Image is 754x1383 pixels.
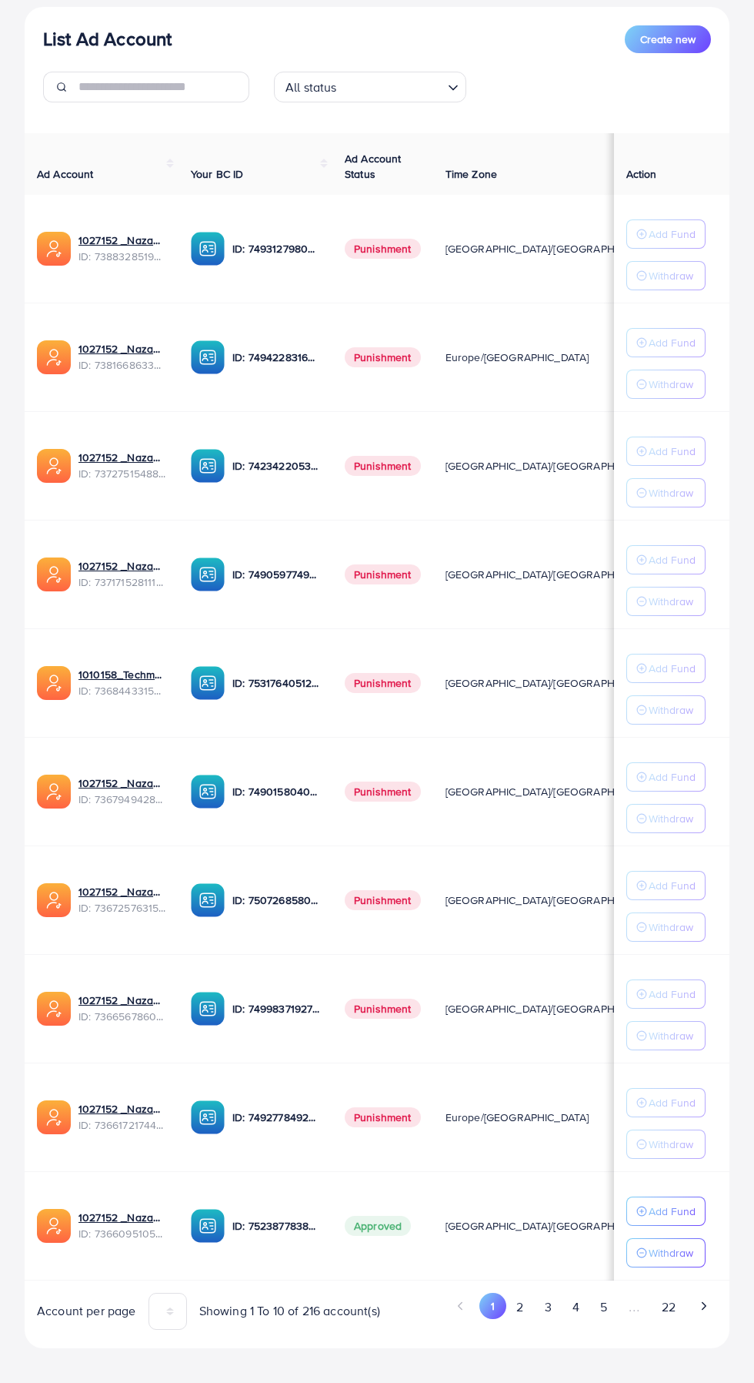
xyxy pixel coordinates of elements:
span: [GEOGRAPHIC_DATA]/[GEOGRAPHIC_DATA] [445,567,659,582]
span: Europe/[GEOGRAPHIC_DATA] [445,350,589,365]
p: ID: 7493127980932333584 [232,239,320,258]
button: Go to page 4 [562,1293,589,1321]
span: Your BC ID [191,166,244,182]
p: Withdraw [649,592,693,611]
a: 1027152 _Nazaagency_006 [78,1210,166,1225]
button: Add Fund [626,1197,706,1226]
img: ic-ads-acc.e4c84228.svg [37,340,71,374]
button: Add Fund [626,1088,706,1117]
span: Action [626,166,657,182]
button: Add Fund [626,871,706,900]
img: ic-ba-acc.ded83a64.svg [191,558,225,591]
span: Punishment [345,999,421,1019]
p: Withdraw [649,701,693,719]
img: ic-ads-acc.e4c84228.svg [37,666,71,700]
div: <span class='underline'>1027152 _Nazaagency_023</span></br>7381668633665093648 [78,341,166,373]
p: ID: 7423422053648285697 [232,457,320,475]
div: <span class='underline'>1010158_Techmanistan pk acc_1715599413927</span></br>7368443315504726017 [78,667,166,698]
p: ID: 7531764051207716871 [232,674,320,692]
button: Go to page 22 [651,1293,686,1321]
p: Add Fund [649,333,696,352]
p: Withdraw [649,918,693,936]
span: ID: 7371715281112170513 [78,574,166,590]
img: ic-ba-acc.ded83a64.svg [191,666,225,700]
a: 1027152 _Nazaagency_018 [78,1101,166,1117]
img: ic-ba-acc.ded83a64.svg [191,449,225,483]
p: Add Fund [649,551,696,569]
ul: Pagination [389,1293,717,1321]
span: [GEOGRAPHIC_DATA]/[GEOGRAPHIC_DATA] [445,784,659,799]
div: <span class='underline'>1027152 _Nazaagency_006</span></br>7366095105679261697 [78,1210,166,1241]
img: ic-ba-acc.ded83a64.svg [191,775,225,809]
p: Withdraw [649,484,693,502]
span: Create new [640,32,696,47]
p: Add Fund [649,1093,696,1112]
button: Withdraw [626,913,706,942]
span: ID: 7366567860828749825 [78,1009,166,1024]
p: Add Fund [649,659,696,678]
a: 1027152 _Nazaagency_023 [78,341,166,357]
button: Withdraw [626,804,706,833]
img: ic-ba-acc.ded83a64.svg [191,992,225,1026]
button: Go to page 1 [479,1293,506,1319]
button: Go to page 3 [534,1293,562,1321]
span: Account per page [37,1302,136,1320]
div: <span class='underline'>1027152 _Nazaagency_019</span></br>7388328519014645761 [78,233,166,264]
span: Punishment [345,347,421,367]
span: [GEOGRAPHIC_DATA]/[GEOGRAPHIC_DATA] [445,241,659,256]
span: [GEOGRAPHIC_DATA]/[GEOGRAPHIC_DATA] [445,458,659,474]
img: ic-ba-acc.ded83a64.svg [191,883,225,917]
button: Add Fund [626,654,706,683]
div: <span class='underline'>1027152 _Nazaagency_016</span></br>7367257631523782657 [78,884,166,916]
a: 1027152 _Nazaagency_0051 [78,993,166,1008]
button: Create new [625,25,711,53]
h3: List Ad Account [43,28,172,50]
span: [GEOGRAPHIC_DATA]/[GEOGRAPHIC_DATA] [445,1218,659,1234]
a: 1027152 _Nazaagency_019 [78,233,166,248]
a: 1027152 _Nazaagency_016 [78,884,166,899]
img: ic-ads-acc.e4c84228.svg [37,1209,71,1243]
p: ID: 7494228316518858759 [232,348,320,367]
button: Withdraw [626,370,706,399]
p: Withdraw [649,809,693,828]
img: ic-ba-acc.ded83a64.svg [191,232,225,266]
div: <span class='underline'>1027152 _Nazaagency_0051</span></br>7366567860828749825 [78,993,166,1024]
img: ic-ads-acc.e4c84228.svg [37,992,71,1026]
span: ID: 7367257631523782657 [78,900,166,916]
span: [GEOGRAPHIC_DATA]/[GEOGRAPHIC_DATA] [445,1001,659,1016]
span: ID: 7367949428067450896 [78,792,166,807]
button: Add Fund [626,979,706,1009]
span: [GEOGRAPHIC_DATA]/[GEOGRAPHIC_DATA] [445,675,659,691]
img: ic-ba-acc.ded83a64.svg [191,1209,225,1243]
span: Punishment [345,564,421,584]
div: Search for option [274,72,466,102]
button: Withdraw [626,587,706,616]
a: 1027152 _Nazaagency_007 [78,450,166,465]
p: ID: 7499837192777400321 [232,1000,320,1018]
p: Withdraw [649,1244,693,1262]
button: Withdraw [626,478,706,507]
p: Add Fund [649,1202,696,1221]
p: Withdraw [649,1135,693,1154]
span: Punishment [345,456,421,476]
p: ID: 7523877838957576209 [232,1217,320,1235]
img: ic-ads-acc.e4c84228.svg [37,1100,71,1134]
button: Add Fund [626,545,706,574]
p: ID: 7490597749134508040 [232,565,320,584]
span: ID: 7381668633665093648 [78,357,166,373]
span: Punishment [345,782,421,802]
span: Punishment [345,1107,421,1127]
img: ic-ads-acc.e4c84228.svg [37,232,71,266]
div: <span class='underline'>1027152 _Nazaagency_018</span></br>7366172174454882305 [78,1101,166,1133]
button: Add Fund [626,437,706,466]
img: ic-ba-acc.ded83a64.svg [191,1100,225,1134]
button: Withdraw [626,1021,706,1050]
span: ID: 7388328519014645761 [78,249,166,264]
span: Punishment [345,890,421,910]
p: Add Fund [649,442,696,460]
span: Punishment [345,239,421,259]
iframe: Chat [689,1314,742,1371]
span: Europe/[GEOGRAPHIC_DATA] [445,1110,589,1125]
a: 1010158_Techmanistan pk acc_1715599413927 [78,667,166,682]
span: ID: 7366172174454882305 [78,1117,166,1133]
